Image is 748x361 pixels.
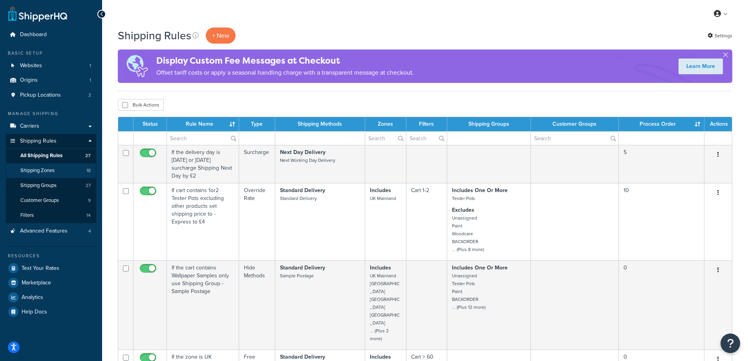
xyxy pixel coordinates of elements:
th: Type [239,117,275,131]
td: Override Rate [239,183,275,260]
div: Keywords by Traffic [88,46,130,51]
button: Bulk Actions [118,99,164,111]
a: ShipperHQ Home [8,6,67,22]
span: 1 [90,62,91,69]
span: Origins [20,77,38,84]
li: Dashboard [6,27,96,42]
a: Analytics [6,290,96,304]
img: tab_keywords_by_traffic_grey.svg [79,46,86,52]
th: Customer Groups [531,117,618,131]
span: 18 [86,167,91,174]
li: Filters [6,208,96,223]
td: 10 [619,183,704,260]
span: Dashboard [20,31,47,38]
li: Advanced Features [6,224,96,238]
span: 4 [88,228,91,235]
span: Shipping Zones [20,167,55,174]
span: Carriers [20,123,39,130]
span: Customer Groups [20,197,59,204]
a: Origins 1 [6,73,96,88]
th: Filters [406,117,447,131]
strong: Excludes [452,206,474,214]
small: UK Mainland [GEOGRAPHIC_DATA] [GEOGRAPHIC_DATA] [GEOGRAPHIC_DATA] ... (Plus 2 more) [370,272,400,342]
a: Shipping Zones 18 [6,163,96,178]
img: logo_orange.svg [13,13,19,19]
li: Websites [6,59,96,73]
h4: Display Custom Fee Messages at Checkout [156,54,414,67]
td: Hide Methods [239,260,275,350]
td: If the delivery day is [DATE] or [DATE] surcharge Shipping Next Day by £2 [167,145,239,183]
span: Marketplace [22,280,51,286]
th: Process Order : activate to sort column ascending [619,117,704,131]
span: Help Docs [22,309,47,315]
img: website_grey.svg [13,20,19,27]
small: UK Mainland [370,195,396,202]
a: Help Docs [6,305,96,319]
div: Domain Overview [31,46,70,51]
strong: Includes One Or More [452,264,508,272]
span: Filters [20,212,34,219]
div: Domain: [DOMAIN_NAME] [20,20,86,27]
a: Pickup Locations 2 [6,88,96,103]
a: Carriers [6,119,96,134]
strong: Includes [370,186,391,194]
a: Advanced Features 4 [6,224,96,238]
th: Actions [704,117,732,131]
span: All Shipping Rules [20,152,62,159]
th: Rule Name : activate to sort column ascending [167,117,239,131]
a: Learn More [679,59,723,74]
a: Customer Groups 9 [6,193,96,208]
img: duties-banner-06bc72dcb5fe05cb3f9472aba00be2ae8eb53ab6f0d8bb03d382ba314ac3c341.png [118,49,156,83]
span: Shipping Groups [20,182,57,189]
th: Zones [365,117,406,131]
li: Customer Groups [6,193,96,208]
small: Unassigned Paint Woodcare BACKORDER ... (Plus 8 more) [452,214,484,253]
span: 2 [88,92,91,99]
strong: Next Day Delivery [280,148,326,156]
strong: Standard Delivery [280,186,325,194]
span: Test Your Rates [22,265,59,272]
td: If the cart contains Wallpaper Samples only use Shipping Group - Sample Postage [167,260,239,350]
li: Pickup Locations [6,88,96,103]
span: 9 [88,197,91,204]
a: Filters 14 [6,208,96,223]
span: 27 [85,152,91,159]
span: 27 [86,182,91,189]
input: Search [406,132,447,145]
a: Websites 1 [6,59,96,73]
div: Resources [6,253,96,259]
a: Shipping Groups 27 [6,178,96,193]
td: If cart contains 1or2 Tester Pots excluding other products set shipping price to - Express to £4 [167,183,239,260]
div: Manage Shipping [6,110,96,117]
img: tab_domain_overview_orange.svg [23,46,29,52]
a: Shipping Rules [6,134,96,148]
li: Shipping Zones [6,163,96,178]
small: Unassigned Tester Pots Paint BACKORDER ... (Plus 12 more) [452,272,486,311]
li: All Shipping Rules [6,148,96,163]
strong: Standard Delivery [280,353,325,361]
p: + New [206,27,236,44]
strong: Includes One Or More [452,186,508,194]
a: Marketplace [6,276,96,290]
small: Tester Pots [452,195,475,202]
strong: Includes [370,264,391,272]
td: 5 [619,145,704,183]
th: Status [134,117,167,131]
li: Shipping Groups [6,178,96,193]
span: Shipping Rules [20,138,57,145]
span: 1 [90,77,91,84]
input: Search [365,132,406,145]
li: Origins [6,73,96,88]
td: Cart 1-2 [406,183,447,260]
td: 0 [619,260,704,350]
button: Open Resource Center [721,334,740,353]
a: All Shipping Rules 27 [6,148,96,163]
input: Search [167,132,239,145]
input: Search [531,132,618,145]
strong: Includes [370,353,391,361]
span: Advanced Features [20,228,68,235]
